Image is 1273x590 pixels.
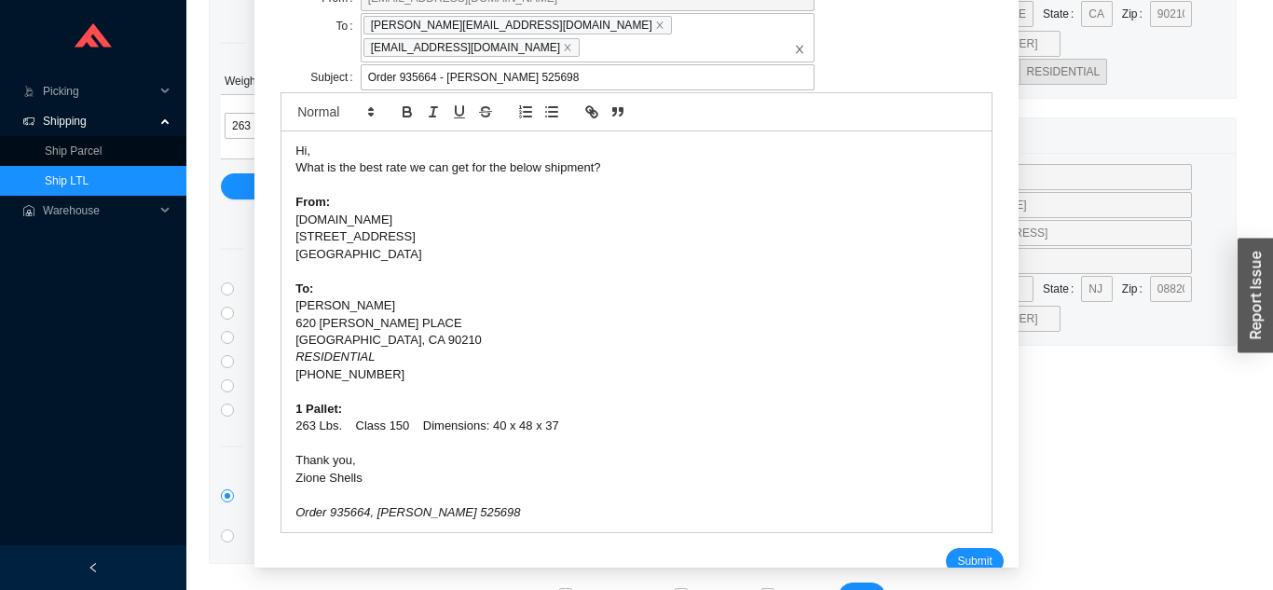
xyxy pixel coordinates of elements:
[563,43,572,52] span: close
[295,505,520,519] em: Order 935664, [PERSON_NAME] 525698
[45,174,89,187] a: Ship LTL
[295,246,978,263] div: [GEOGRAPHIC_DATA]
[295,350,375,364] em: RESIDENTIAL
[295,212,978,228] div: [DOMAIN_NAME]
[43,106,155,136] span: Shipping
[295,418,978,434] div: 263 Lbs. Class 150 Dimensions: 40 x 48 x 37
[243,238,357,259] span: Direct Services
[295,315,978,332] div: 620 [PERSON_NAME] PLACE
[946,548,1003,574] button: Submit
[295,452,978,469] div: Thank you,
[1027,65,1101,78] span: RESIDENTIAL
[336,13,361,39] label: To
[295,297,978,314] div: [PERSON_NAME]
[221,68,333,95] th: Weight
[221,173,788,199] button: Add Pallet
[1122,276,1150,302] label: Zip
[43,196,155,226] span: Warehouse
[582,37,595,58] input: [PERSON_NAME][EMAIL_ADDRESS][DOMAIN_NAME]close[EMAIL_ADDRESS][DOMAIN_NAME]closeclose
[295,159,978,176] div: What is the best rate we can get for the below shipment?
[246,32,311,53] span: Pallets
[831,118,1225,153] div: Return Address
[295,470,978,487] div: Zione Shells
[295,332,978,349] div: [GEOGRAPHIC_DATA], CA 90210
[295,366,978,383] div: [PHONE_NUMBER]
[295,195,330,209] strong: From:
[1043,276,1081,302] label: State
[43,76,155,106] span: Picking
[295,402,342,416] strong: 1 Pallet:
[655,21,664,30] span: close
[88,562,99,573] span: left
[45,144,102,158] a: Ship Parcel
[363,38,580,57] span: [EMAIL_ADDRESS][DOMAIN_NAME]
[957,552,992,570] span: Submit
[363,16,672,34] span: [PERSON_NAME][EMAIL_ADDRESS][DOMAIN_NAME]
[243,435,356,457] span: Other Services
[295,281,313,295] strong: To:
[794,44,805,55] span: close
[310,64,360,90] label: Subject
[295,143,978,159] div: Hi,
[295,228,978,245] div: [STREET_ADDRESS]
[1043,1,1081,27] label: State
[1122,1,1150,27] label: Zip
